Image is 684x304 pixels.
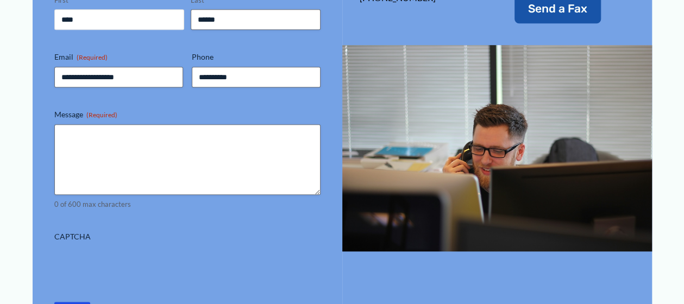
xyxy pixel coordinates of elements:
label: Message [54,109,321,120]
span: Send a Fax [528,3,587,14]
span: (Required) [86,111,117,119]
label: Email [54,52,183,62]
label: Phone [192,52,321,62]
iframe: reCAPTCHA [54,246,219,289]
label: CAPTCHA [54,231,321,242]
div: 0 of 600 max characters [54,199,321,210]
img: man talking on the phone behind a computer screen [342,45,652,251]
span: (Required) [77,53,108,61]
